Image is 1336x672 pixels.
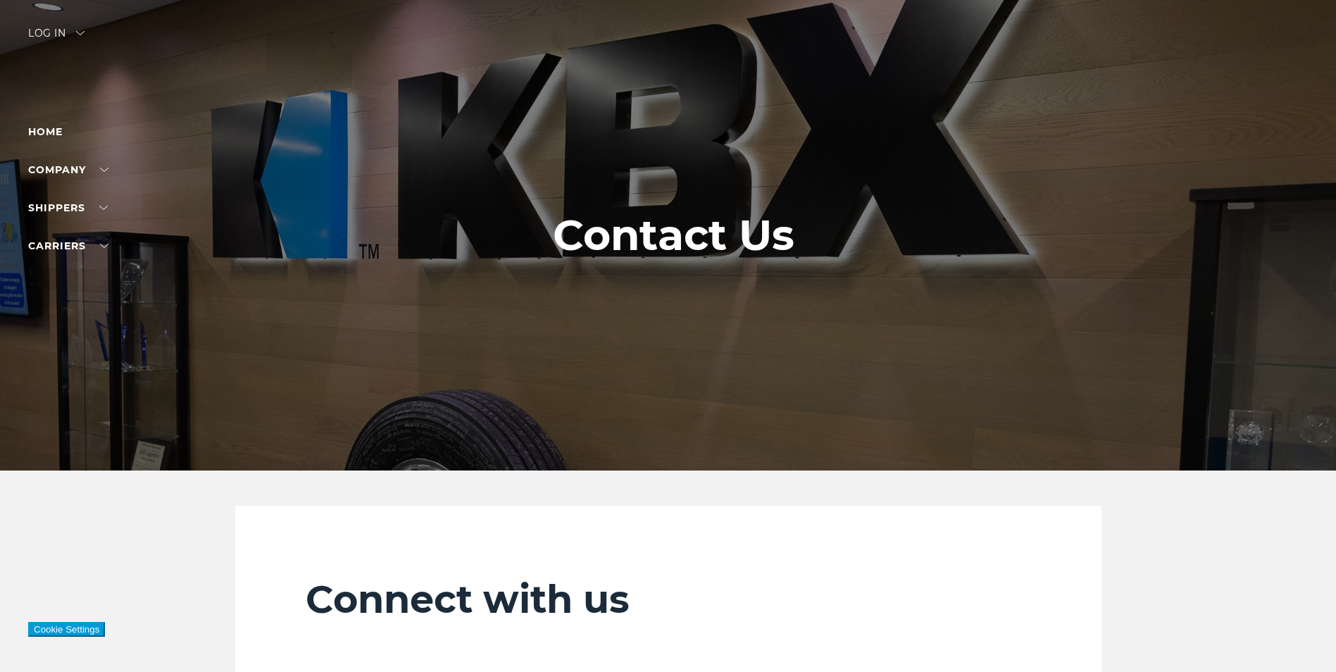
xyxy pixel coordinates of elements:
[306,576,1031,623] h2: Connect with us
[28,28,85,49] div: Log in
[616,28,721,90] img: kbx logo
[28,125,63,138] a: Home
[28,163,108,176] a: Company
[28,622,105,637] button: Cookie Settings
[76,31,85,35] img: arrow
[553,211,794,259] h1: Contact Us
[28,239,108,252] a: Carriers
[28,201,108,214] a: SHIPPERS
